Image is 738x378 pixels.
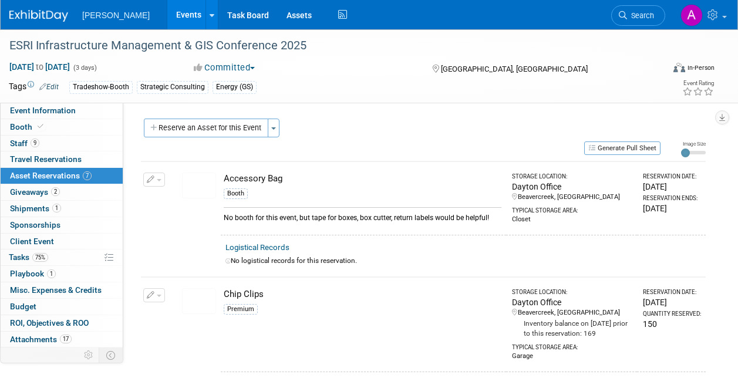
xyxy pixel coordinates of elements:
[182,173,216,198] img: View Images
[10,122,46,131] span: Booth
[673,63,685,72] img: Format-Inperson.png
[9,10,68,22] img: ExhibitDay
[225,243,289,252] a: Logistical Records
[643,310,701,318] div: Quantity Reserved:
[10,187,60,197] span: Giveaways
[1,282,123,298] a: Misc. Expenses & Credits
[69,81,133,93] div: Tradeshow-Booth
[224,188,248,199] div: Booth
[1,103,123,119] a: Event Information
[643,203,701,214] div: [DATE]
[10,318,89,328] span: ROI, Objectives & ROO
[10,269,56,278] span: Playbook
[687,63,715,72] div: In-Person
[512,193,632,202] div: Beavercreek, [GEOGRAPHIC_DATA]
[1,184,123,200] a: Giveaways2
[182,288,216,314] img: View Images
[1,217,123,233] a: Sponsorships
[643,173,701,181] div: Reservation Date:
[9,80,59,94] td: Tags
[1,234,123,249] a: Client Event
[38,123,43,130] i: Booth reservation complete
[643,318,701,330] div: 150
[9,62,70,72] span: [DATE] [DATE]
[1,168,123,184] a: Asset Reservations7
[32,253,48,262] span: 75%
[10,285,102,295] span: Misc. Expenses & Credits
[39,83,59,91] a: Edit
[1,136,123,151] a: Staff9
[512,352,632,361] div: Garage
[79,347,99,363] td: Personalize Event Tab Strip
[10,220,60,230] span: Sponsorships
[82,11,150,20] span: [PERSON_NAME]
[1,266,123,282] a: Playbook1
[682,80,714,86] div: Event Rating
[512,288,632,296] div: Storage Location:
[213,81,257,93] div: Energy (GS)
[612,61,715,79] div: Event Format
[144,119,268,137] button: Reserve an Asset for this Event
[52,204,61,212] span: 1
[512,296,632,308] div: Dayton Office
[512,173,632,181] div: Storage Location:
[224,173,501,185] div: Accessory Bag
[1,299,123,315] a: Budget
[1,151,123,167] a: Travel Reservations
[512,215,632,224] div: Closet
[10,171,92,180] span: Asset Reservations
[10,302,36,311] span: Budget
[1,119,123,135] a: Booth
[1,315,123,331] a: ROI, Objectives & ROO
[225,256,701,266] div: No logistical records for this reservation.
[10,139,39,148] span: Staff
[10,204,61,213] span: Shipments
[224,304,258,315] div: Premium
[643,181,701,193] div: [DATE]
[627,11,654,20] span: Search
[611,5,665,26] a: Search
[643,296,701,308] div: [DATE]
[190,62,260,74] button: Committed
[441,65,588,73] span: [GEOGRAPHIC_DATA], [GEOGRAPHIC_DATA]
[5,35,654,56] div: ESRI Infrastructure Management & GIS Conference 2025
[137,81,208,93] div: Strategic Consulting
[99,347,123,363] td: Toggle Event Tabs
[1,249,123,265] a: Tasks75%
[512,181,632,193] div: Dayton Office
[34,62,45,72] span: to
[512,318,632,339] div: Inventory balance on [DATE] prior to this reservation: 169
[9,252,48,262] span: Tasks
[512,308,632,318] div: Beavercreek, [GEOGRAPHIC_DATA]
[83,171,92,180] span: 7
[643,288,701,296] div: Reservation Date:
[10,106,76,115] span: Event Information
[224,207,501,223] div: No booth for this event, but tape for boxes, box cutter, return labels would be helpful!
[51,187,60,196] span: 2
[10,154,82,164] span: Travel Reservations
[60,335,72,343] span: 17
[10,335,72,344] span: Attachments
[512,202,632,215] div: Typical Storage Area:
[31,139,39,147] span: 9
[643,194,701,203] div: Reservation Ends:
[680,4,703,26] img: Amy Reese
[681,140,706,147] div: Image Size
[72,64,97,72] span: (3 days)
[1,332,123,347] a: Attachments17
[584,141,661,155] button: Generate Pull Sheet
[1,201,123,217] a: Shipments1
[47,269,56,278] span: 1
[10,237,54,246] span: Client Event
[512,339,632,352] div: Typical Storage Area:
[224,288,501,301] div: Chip Clips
